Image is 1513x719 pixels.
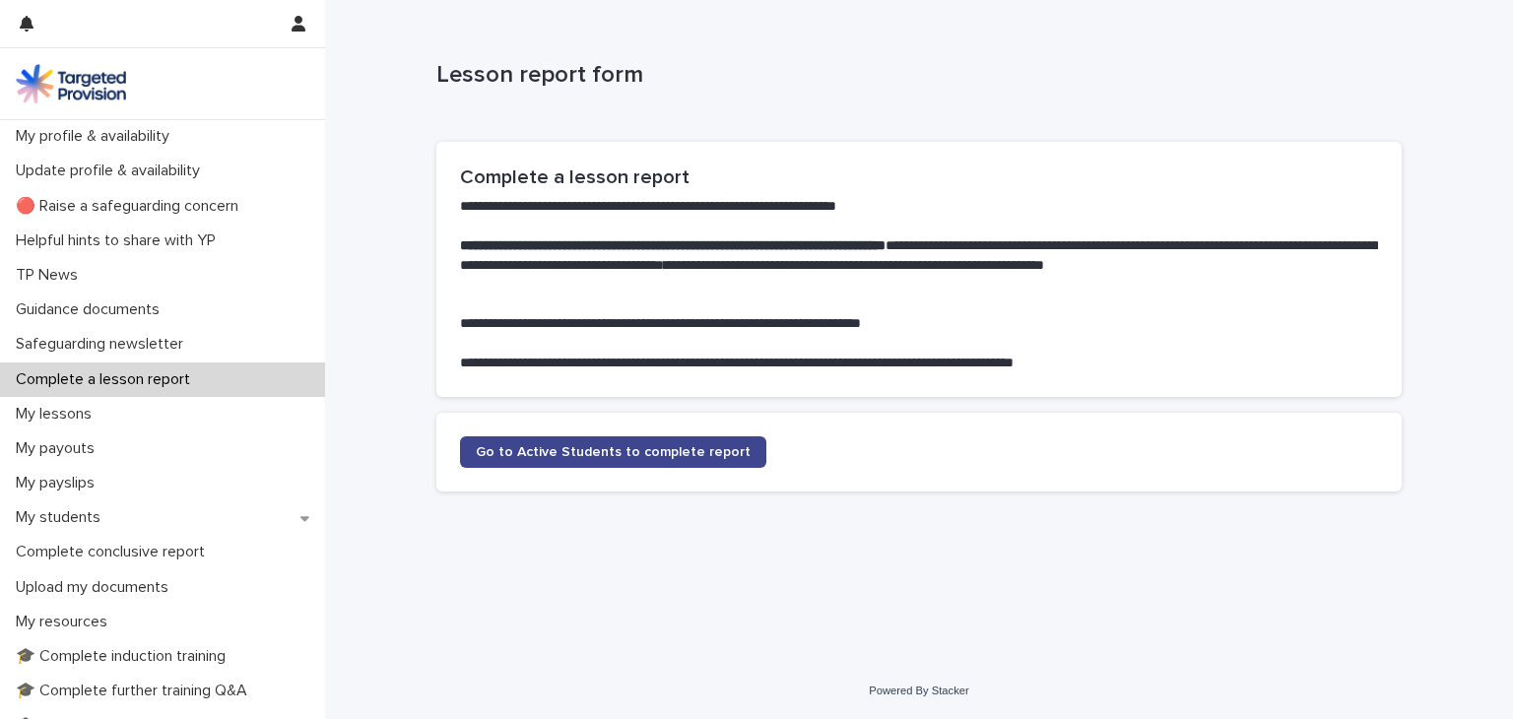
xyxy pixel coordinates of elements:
[8,405,107,424] p: My lessons
[8,162,216,180] p: Update profile & availability
[476,445,751,459] span: Go to Active Students to complete report
[8,370,206,389] p: Complete a lesson report
[8,127,185,146] p: My profile & availability
[8,266,94,285] p: TP News
[8,197,254,216] p: 🔴 Raise a safeguarding concern
[16,64,126,103] img: M5nRWzHhSzIhMunXDL62
[436,61,1394,90] p: Lesson report form
[8,474,110,492] p: My payslips
[460,165,1378,189] h2: Complete a lesson report
[8,439,110,458] p: My payouts
[8,300,175,319] p: Guidance documents
[8,578,184,597] p: Upload my documents
[8,682,263,700] p: 🎓 Complete further training Q&A
[8,231,231,250] p: Helpful hints to share with YP
[8,508,116,527] p: My students
[8,543,221,561] p: Complete conclusive report
[460,436,766,468] a: Go to Active Students to complete report
[8,613,123,631] p: My resources
[869,685,968,696] a: Powered By Stacker
[8,335,199,354] p: Safeguarding newsletter
[8,647,241,666] p: 🎓 Complete induction training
